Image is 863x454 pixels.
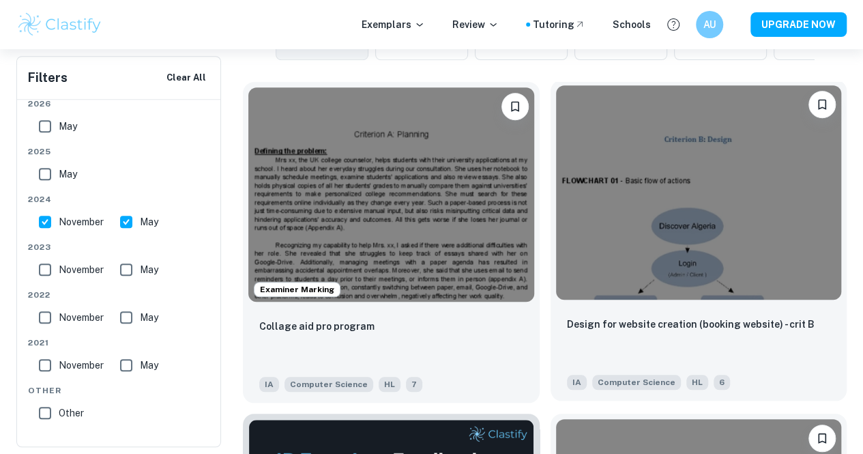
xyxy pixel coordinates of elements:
[702,17,718,32] h6: AU
[533,17,585,32] a: Tutoring
[16,11,103,38] img: Clastify logo
[379,377,400,392] span: HL
[59,262,104,277] span: November
[28,384,211,397] span: Other
[551,82,847,403] a: BookmarkDesign for website creation (booking website) - crit BIAComputer ScienceHL6
[59,406,84,421] span: Other
[362,17,425,32] p: Exemplars
[592,375,681,390] span: Computer Science
[59,119,77,134] span: May
[59,167,77,182] span: May
[243,82,540,403] a: Examiner MarkingBookmarkCollage aid pro programIAComputer ScienceHL7
[28,98,211,110] span: 2026
[452,17,499,32] p: Review
[613,17,651,32] a: Schools
[59,358,104,373] span: November
[501,93,529,120] button: Bookmark
[808,425,836,452] button: Bookmark
[248,87,534,302] img: Computer Science IA example thumbnail: Collage aid pro program
[714,375,730,390] span: 6
[140,358,158,373] span: May
[808,91,836,118] button: Bookmark
[140,214,158,229] span: May
[28,193,211,205] span: 2024
[284,377,373,392] span: Computer Science
[28,289,211,301] span: 2022
[163,68,209,88] button: Clear All
[28,241,211,253] span: 2023
[662,13,685,36] button: Help and Feedback
[140,310,158,325] span: May
[259,377,279,392] span: IA
[750,12,847,37] button: UPGRADE NOW
[686,375,708,390] span: HL
[254,283,340,296] span: Examiner Marking
[28,337,211,349] span: 2021
[59,310,104,325] span: November
[696,11,723,38] button: AU
[567,317,815,332] p: Design for website creation (booking website) - crit B
[406,377,422,392] span: 7
[556,85,842,300] img: Computer Science IA example thumbnail: Design for website creation (booking web
[28,68,68,87] h6: Filters
[59,214,104,229] span: November
[140,262,158,277] span: May
[567,375,587,390] span: IA
[28,145,211,158] span: 2025
[259,319,375,334] p: Collage aid pro program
